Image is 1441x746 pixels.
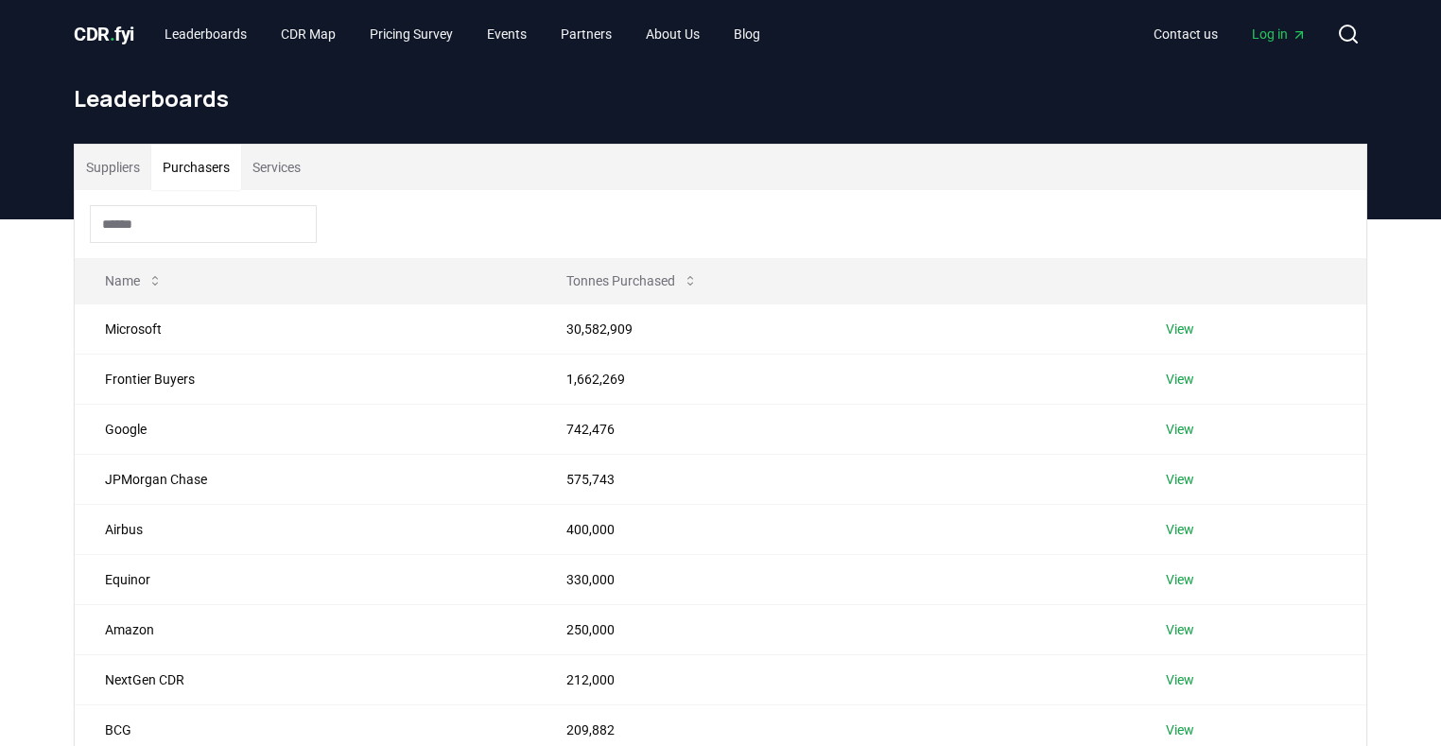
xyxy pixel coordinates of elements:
[631,17,715,51] a: About Us
[536,404,1137,454] td: 742,476
[75,454,536,504] td: JPMorgan Chase
[1237,17,1322,51] a: Log in
[536,654,1137,704] td: 212,000
[151,145,241,190] button: Purchasers
[75,354,536,404] td: Frontier Buyers
[75,504,536,554] td: Airbus
[74,83,1367,113] h1: Leaderboards
[1166,520,1194,539] a: View
[536,504,1137,554] td: 400,000
[551,262,713,300] button: Tonnes Purchased
[90,262,178,300] button: Name
[536,454,1137,504] td: 575,743
[546,17,627,51] a: Partners
[355,17,468,51] a: Pricing Survey
[1166,720,1194,739] a: View
[74,21,134,47] a: CDR.fyi
[536,354,1137,404] td: 1,662,269
[74,23,134,45] span: CDR fyi
[110,23,115,45] span: .
[75,145,151,190] button: Suppliers
[75,404,536,454] td: Google
[536,604,1137,654] td: 250,000
[75,604,536,654] td: Amazon
[149,17,262,51] a: Leaderboards
[719,17,775,51] a: Blog
[472,17,542,51] a: Events
[149,17,775,51] nav: Main
[1166,420,1194,439] a: View
[1166,620,1194,639] a: View
[266,17,351,51] a: CDR Map
[75,304,536,354] td: Microsoft
[1166,470,1194,489] a: View
[536,554,1137,604] td: 330,000
[241,145,312,190] button: Services
[1138,17,1322,51] nav: Main
[1166,570,1194,589] a: View
[1166,320,1194,338] a: View
[75,654,536,704] td: NextGen CDR
[1166,670,1194,689] a: View
[536,304,1137,354] td: 30,582,909
[1252,25,1307,43] span: Log in
[1166,370,1194,389] a: View
[1138,17,1233,51] a: Contact us
[75,554,536,604] td: Equinor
